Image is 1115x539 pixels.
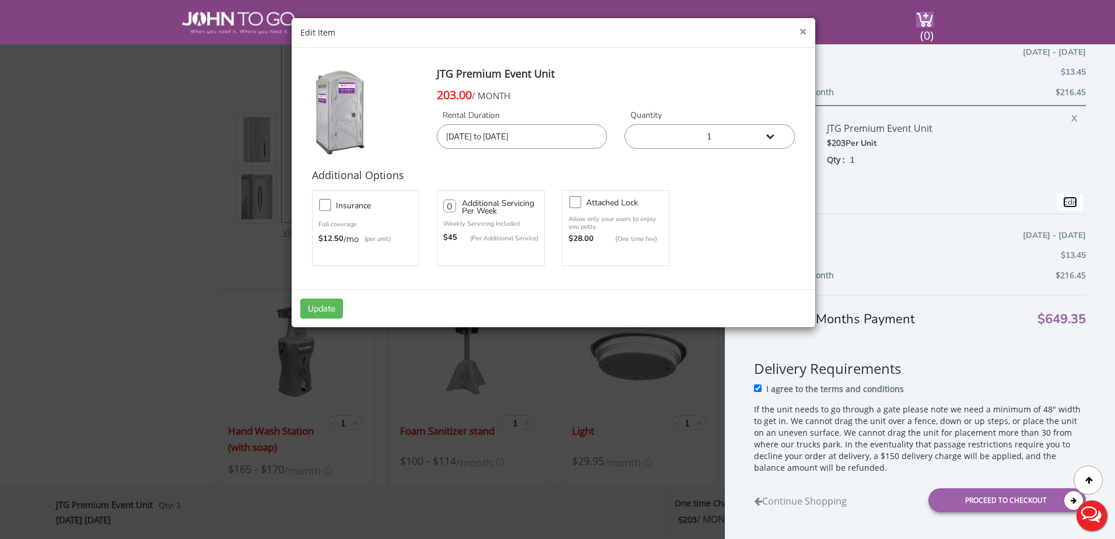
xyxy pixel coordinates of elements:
[318,233,343,245] strong: $12.50
[472,90,510,101] span: / MONTH
[300,299,343,318] button: Update
[437,68,795,86] h4: JTG Premium Event Unit
[312,170,795,187] h4: Additional Options
[569,233,594,245] strong: $28.00
[300,27,807,38] div: Edit Item
[336,198,425,213] h5: Insurance
[443,232,457,244] strong: $45
[599,233,658,245] p: {One time fee}
[318,219,413,230] p: Full coverage
[800,26,807,38] button: ×
[586,198,675,207] h5: Attached lock
[462,199,538,215] h5: Additional Servicing Per Week
[359,233,391,245] p: (per unit)
[443,219,538,228] p: Weekly Servicing Included
[569,215,664,230] p: Allow only your users to enjoy you potty.
[437,110,607,121] label: Rental Duration
[443,199,456,212] input: 0
[457,234,538,243] p: (Per Additional Service)
[1068,492,1115,539] button: Live Chat
[318,233,413,245] div: /mo
[437,86,795,104] div: 203.00
[437,124,607,149] input: Delivery Date | Pick up Date
[625,110,795,121] label: Quantity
